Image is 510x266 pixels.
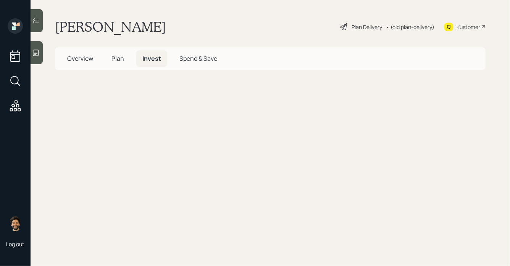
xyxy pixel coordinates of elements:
[67,54,93,63] span: Overview
[352,23,382,31] div: Plan Delivery
[386,23,434,31] div: • (old plan-delivery)
[8,216,23,231] img: eric-schwartz-headshot.png
[457,23,480,31] div: Kustomer
[6,240,24,248] div: Log out
[111,54,124,63] span: Plan
[142,54,161,63] span: Invest
[55,18,166,35] h1: [PERSON_NAME]
[179,54,217,63] span: Spend & Save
